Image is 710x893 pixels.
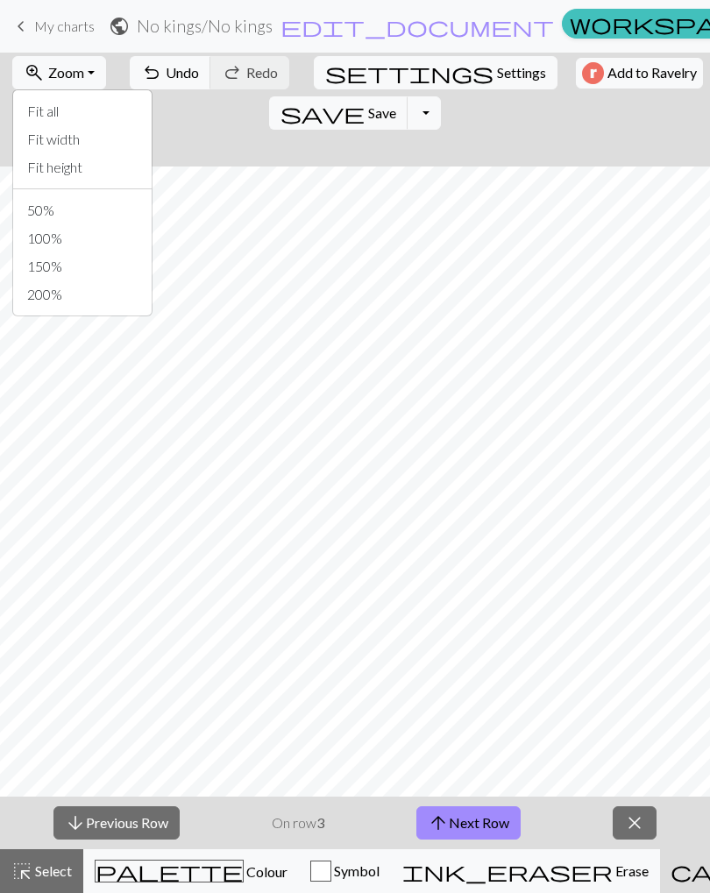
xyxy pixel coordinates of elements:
[13,153,152,181] button: Fit height
[96,859,243,883] span: palette
[34,18,95,34] span: My charts
[576,58,703,89] button: Add to Ravelry
[13,97,152,125] button: Fit all
[48,64,84,81] span: Zoom
[325,60,493,85] span: settings
[582,62,604,84] img: Ravelry
[368,104,396,121] span: Save
[11,859,32,883] span: highlight_alt
[299,849,391,893] button: Symbol
[13,280,152,308] button: 200%
[269,96,408,130] button: Save
[65,811,86,835] span: arrow_downward
[280,14,554,39] span: edit_document
[130,56,211,89] button: Undo
[428,811,449,835] span: arrow_upward
[13,252,152,280] button: 150%
[624,811,645,835] span: close
[13,125,152,153] button: Fit width
[416,806,521,840] button: Next Row
[137,16,273,36] h2: No kings / No kings
[13,196,152,224] button: 50%
[11,11,95,41] a: My charts
[83,849,299,893] button: Colour
[316,814,324,831] strong: 3
[166,64,199,81] span: Undo
[32,862,72,879] span: Select
[402,859,613,883] span: ink_eraser
[391,849,660,893] button: Erase
[497,62,546,83] span: Settings
[331,862,380,879] span: Symbol
[109,14,130,39] span: public
[244,863,288,880] span: Colour
[613,862,649,879] span: Erase
[141,60,162,85] span: undo
[12,56,106,89] button: Zoom
[53,806,180,840] button: Previous Row
[13,224,152,252] button: 100%
[272,812,324,833] p: On row
[607,62,697,84] span: Add to Ravelry
[325,62,493,83] i: Settings
[280,101,365,125] span: save
[314,56,557,89] button: SettingsSettings
[11,14,32,39] span: keyboard_arrow_left
[24,60,45,85] span: zoom_in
